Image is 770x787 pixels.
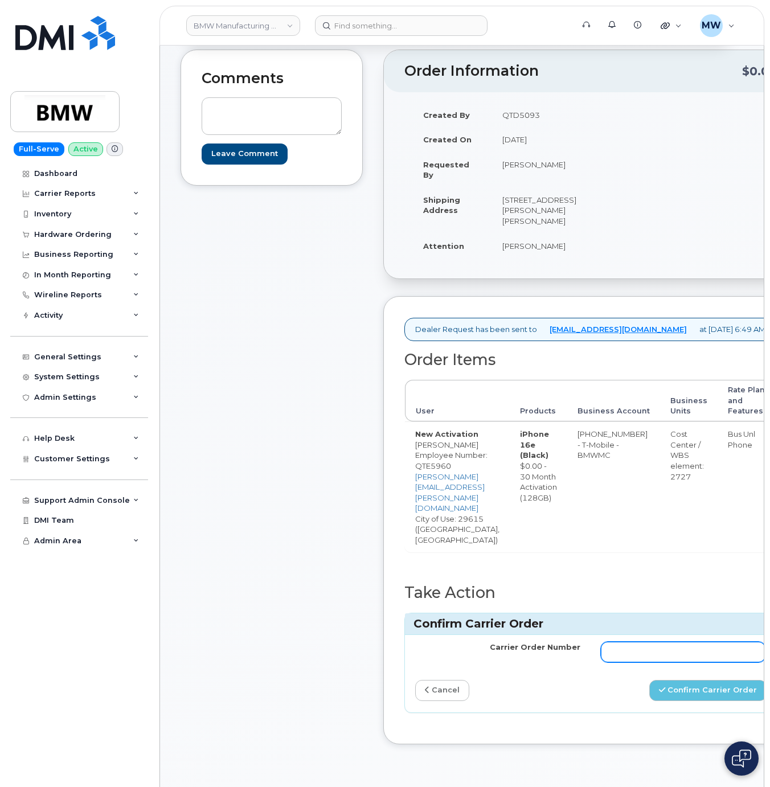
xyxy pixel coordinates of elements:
strong: Shipping Address [423,195,460,215]
td: [PERSON_NAME] [492,233,587,259]
strong: Created On [423,135,472,144]
span: MW [702,19,721,32]
th: Business Account [567,380,660,421]
img: Open chat [732,749,751,768]
th: Products [510,380,567,421]
strong: Created By [423,110,470,120]
h2: Comments [202,71,342,87]
strong: iPhone 16e (Black) [520,429,549,460]
td: [STREET_ADDRESS][PERSON_NAME][PERSON_NAME] [492,187,587,233]
strong: New Activation [415,429,478,438]
td: [PERSON_NAME] City of Use: 29615 ([GEOGRAPHIC_DATA], [GEOGRAPHIC_DATA]) [405,421,510,552]
td: QTD5093 [492,103,587,128]
strong: Requested By [423,160,469,180]
button: Confirm Carrier Order [649,680,767,701]
a: BMW Manufacturing Co LLC [186,15,300,36]
input: Leave Comment [202,144,288,165]
div: Quicklinks [653,14,690,37]
label: Carrier Order Number [490,642,580,653]
td: [PERSON_NAME] [492,152,587,187]
input: Find something... [315,15,488,36]
h2: Order Information [404,63,742,79]
div: Marissa Weiss [692,14,743,37]
td: $0.00 - 30 Month Activation (128GB) [510,421,567,552]
span: Employee Number: QTE5960 [415,450,488,470]
td: [DATE] [492,127,587,152]
th: User [405,380,510,421]
a: cancel [415,680,469,701]
div: Cost Center / WBS element: 2727 [670,429,707,482]
a: [PERSON_NAME][EMAIL_ADDRESS][PERSON_NAME][DOMAIN_NAME] [415,472,485,513]
th: Business Units [660,380,718,421]
a: [EMAIL_ADDRESS][DOMAIN_NAME] [550,324,687,335]
td: [PHONE_NUMBER] - T-Mobile - BMWMC [567,421,660,552]
strong: Attention [423,241,464,251]
h3: Confirm Carrier Order [413,616,767,632]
